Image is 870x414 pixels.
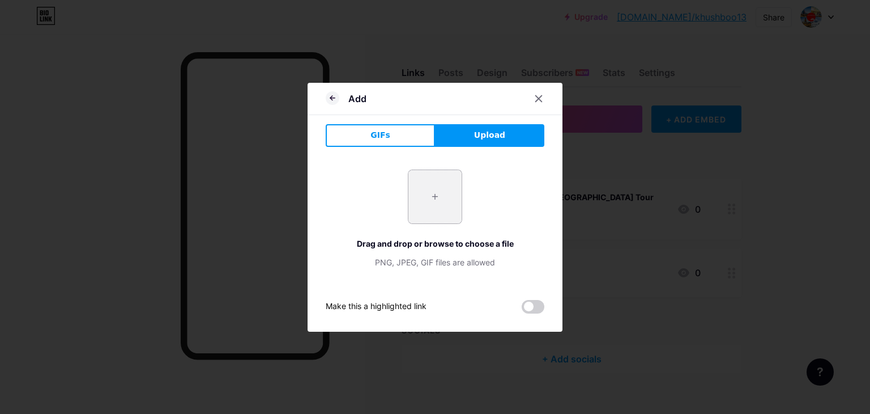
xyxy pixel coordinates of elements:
[326,300,427,314] div: Make this a highlighted link
[125,67,191,74] div: Keywords by Traffic
[31,66,40,75] img: tab_domain_overview_orange.svg
[326,256,544,268] div: PNG, JPEG, GIF files are allowed
[43,67,101,74] div: Domain Overview
[435,124,544,147] button: Upload
[18,29,27,39] img: website_grey.svg
[326,124,435,147] button: GIFs
[348,92,366,105] div: Add
[474,129,505,141] span: Upload
[18,18,27,27] img: logo_orange.svg
[29,29,125,39] div: Domain: [DOMAIN_NAME]
[370,129,390,141] span: GIFs
[326,238,544,250] div: Drag and drop or browse to choose a file
[113,66,122,75] img: tab_keywords_by_traffic_grey.svg
[32,18,56,27] div: v 4.0.25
